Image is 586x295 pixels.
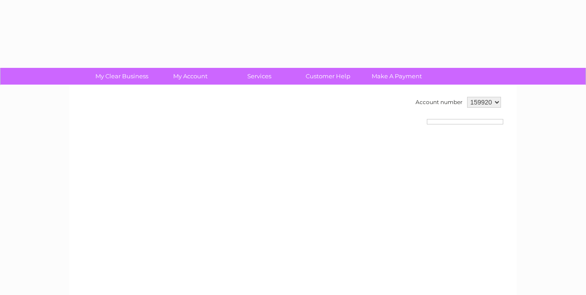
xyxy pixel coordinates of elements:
[85,68,159,85] a: My Clear Business
[291,68,365,85] a: Customer Help
[222,68,297,85] a: Services
[153,68,228,85] a: My Account
[413,95,465,110] td: Account number
[359,68,434,85] a: Make A Payment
